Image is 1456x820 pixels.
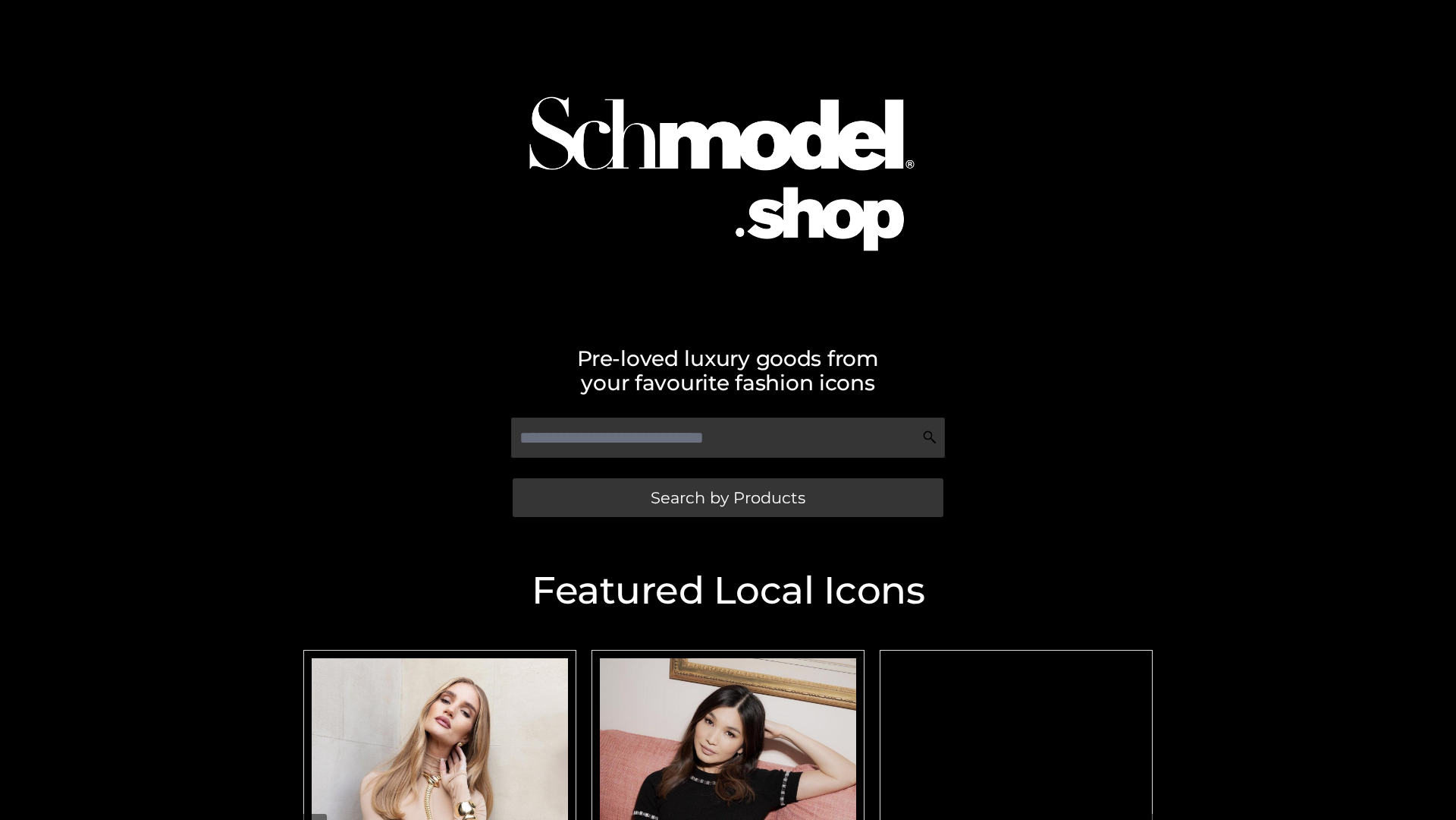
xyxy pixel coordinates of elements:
[296,572,1160,610] h2: Featured Local Icons​
[651,490,805,506] span: Search by Products
[513,478,943,517] a: Search by Products
[922,430,937,445] img: Search Icon
[296,346,1160,395] h2: Pre-loved luxury goods from your favourite fashion icons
